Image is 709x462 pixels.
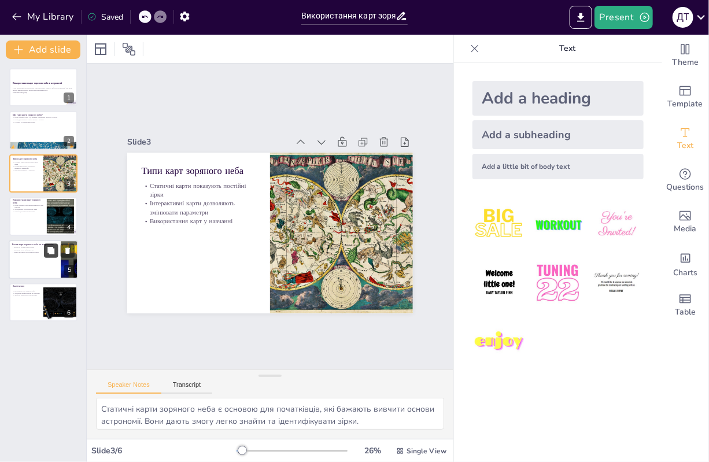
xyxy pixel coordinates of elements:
[13,285,40,289] p: Заключення
[672,56,699,69] span: Theme
[64,222,74,232] div: 4
[673,7,693,28] div: Д Т
[301,8,396,24] input: Insert title
[662,160,708,201] div: Get real-time input from your audience
[677,139,693,152] span: Text
[247,83,299,197] p: Статичні карти показують постійні зірки
[222,94,266,206] p: Використання карт у навчанні
[590,198,644,252] img: 3.jpeg
[9,8,79,26] button: My Library
[531,256,585,310] img: 5.jpeg
[668,98,703,110] span: Template
[13,209,43,211] p: Дослідження астрономічних явищ
[662,284,708,326] div: Add a table
[13,116,74,119] p: Карти зоряного неба - це графічні зображення небесних об'єктів
[291,56,352,212] div: Slide 3
[13,210,43,213] p: Освітні цілі використання карт
[472,198,526,252] img: 1.jpeg
[9,68,77,106] div: 1
[96,398,444,430] textarea: Статичні карти зоряного неба є основою для початківців, які бажають вивчити основи астрономії. Во...
[531,198,585,252] img: 2.jpeg
[407,446,446,456] span: Single View
[6,40,80,59] button: Add slide
[673,267,697,279] span: Charts
[472,315,526,369] img: 7.jpeg
[472,120,644,149] div: Add a subheading
[44,243,58,257] button: Duplicate Slide
[13,157,40,161] p: Типи карт зоряного неба
[13,204,43,208] p: Карти зоряного неба використовуються для навігації
[91,40,110,58] div: Layout
[673,6,693,29] button: Д Т
[64,265,75,275] div: 5
[12,249,57,251] p: Вивчення рухів небесних тіл
[9,197,77,235] div: 4
[13,292,40,294] p: Допомога професіоналам та аматорам
[13,198,43,205] p: Використання карт зоряного неба
[594,6,652,29] button: Present
[61,243,75,257] button: Delete Slide
[13,113,74,116] p: Що таке карти зоряного неба?
[13,294,40,297] p: Здобуття нових знань про Всесвіт
[13,82,62,85] strong: Використання карт зоряного неба в астрономії
[590,256,644,310] img: 6.jpeg
[13,161,40,165] p: Статичні карти показують постійні зірки
[675,306,696,319] span: Table
[570,6,592,29] button: Export to PowerPoint
[13,290,40,292] p: Важливість карт зоряного неба
[9,154,77,193] div: 3
[359,445,387,456] div: 26 %
[472,256,526,310] img: 4.jpeg
[96,381,161,394] button: Speaker Notes
[667,181,704,194] span: Questions
[13,91,74,94] p: Generated with [URL]
[13,120,74,123] p: Статичні та інтерактивні карти
[13,169,40,172] p: Використання карт у навчанні
[64,136,74,146] div: 2
[230,89,282,203] p: Інтерактивні карти дозволяють змінювати параметри
[64,93,74,103] div: 1
[13,119,74,121] p: Карти допомагають орієнтуватися у космосі
[64,308,74,318] div: 6
[12,246,57,249] p: Вплив на розвиток астрономії
[122,42,136,56] span: Position
[12,243,57,246] p: Вплив карт зоряного неба на астрономію
[12,251,57,253] p: Краще розуміння структури Всесвіту
[9,283,77,321] div: 6
[87,12,123,23] div: Saved
[13,165,40,169] p: Інтерактивні карти дозволяють змінювати параметри
[9,240,78,279] div: 5
[662,243,708,284] div: Add charts and graphs
[91,445,237,456] div: Slide 3 / 6
[662,201,708,243] div: Add images, graphics, shapes or video
[662,76,708,118] div: Add ready made slides
[662,118,708,160] div: Add text boxes
[161,381,213,394] button: Transcript
[484,35,651,62] p: Text
[472,154,644,179] div: Add a little bit of body text
[472,81,644,116] div: Add a heading
[674,223,697,235] span: Media
[662,35,708,76] div: Change the overall theme
[9,111,77,149] div: 2
[64,179,74,189] div: 3
[268,78,316,191] p: Типи карт зоряного неба
[13,87,74,91] p: У цій презентації ми розглянемо важливість карт зоряного неба для астрономії, їхні типи, методи в...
